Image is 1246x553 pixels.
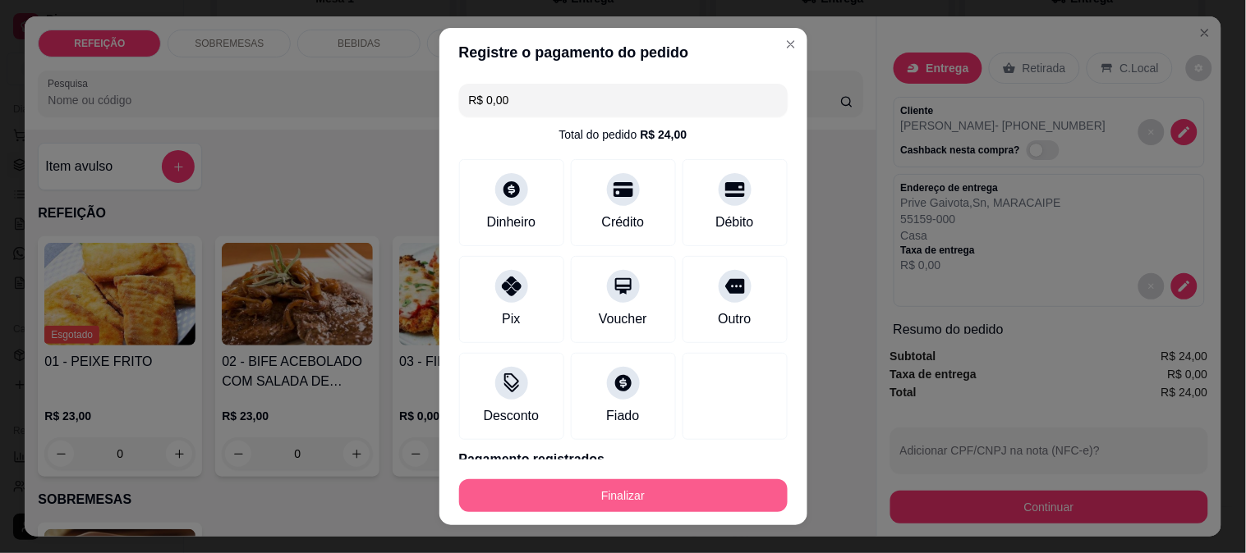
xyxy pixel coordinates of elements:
div: Voucher [599,309,647,329]
div: Outro [718,309,751,329]
div: Pix [502,309,520,329]
div: Débito [715,213,753,232]
div: R$ 24,00 [641,126,687,143]
div: Total do pedido [559,126,687,143]
div: Dinheiro [487,213,536,232]
button: Finalizar [459,479,788,512]
header: Registre o pagamento do pedido [439,28,807,77]
div: Fiado [606,406,639,426]
div: Desconto [484,406,540,426]
div: Crédito [602,213,645,232]
button: Close [778,31,804,57]
p: Pagamento registrados [459,450,788,469]
input: Ex.: hambúrguer de cordeiro [469,84,778,117]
